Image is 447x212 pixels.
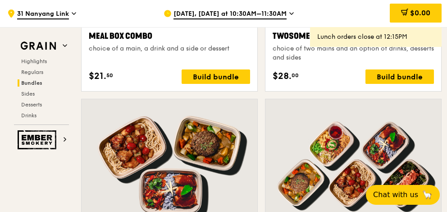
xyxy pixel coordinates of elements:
[89,69,106,83] span: $21.
[173,9,287,19] span: [DATE], [DATE] at 10:30AM–11:30AM
[89,30,250,42] div: Meal Box Combo
[21,101,42,108] span: Desserts
[422,189,433,200] span: 🦙
[17,9,69,19] span: 31 Nanyang Link
[373,189,418,200] span: Chat with us
[21,69,43,75] span: Regulars
[21,58,47,65] span: Highlights
[106,72,113,79] span: 50
[89,44,250,53] div: choice of a main, a drink and a side or dessert
[273,69,292,83] span: $28.
[18,130,59,149] img: Ember Smokery web logo
[273,44,434,62] div: choice of two mains and an option of drinks, desserts and sides
[317,32,434,41] div: Lunch orders close at 12:15PM
[273,30,434,42] div: Twosome
[292,72,299,79] span: 00
[366,185,440,205] button: Chat with us🦙
[21,80,42,86] span: Bundles
[21,112,36,119] span: Drinks
[410,9,430,17] span: $0.00
[365,69,434,84] div: Build bundle
[18,38,59,54] img: Grain web logo
[21,91,35,97] span: Sides
[182,69,250,84] div: Build bundle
